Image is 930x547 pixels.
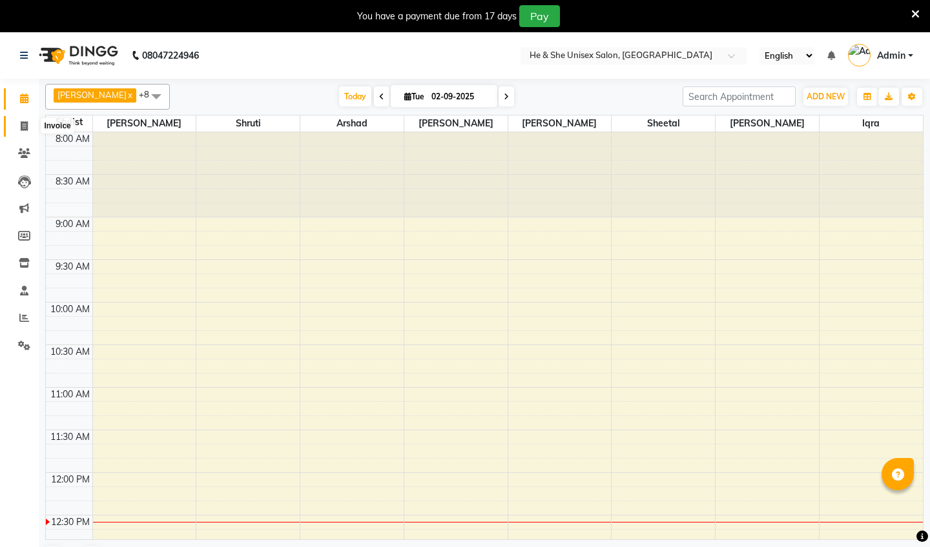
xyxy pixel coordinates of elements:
span: Iqra [820,115,923,132]
input: Search Appointment [683,86,796,106]
div: 8:00 AM [53,132,92,146]
span: Arshad [300,115,404,132]
div: 8:30 AM [53,175,92,188]
button: ADD NEW [803,88,848,106]
img: Admin [848,44,871,66]
input: 2025-09-02 [428,87,492,106]
div: 11:00 AM [48,388,92,401]
span: [PERSON_NAME] [404,115,508,132]
a: x [127,90,132,100]
div: 10:00 AM [48,303,92,316]
span: Shruti [196,115,300,132]
button: Pay [519,5,560,27]
div: 9:30 AM [53,260,92,273]
span: [PERSON_NAME] [508,115,612,132]
div: 11:30 AM [48,430,92,444]
b: 08047224946 [142,37,199,74]
span: [PERSON_NAME] [57,90,127,100]
span: Sheetal [612,115,715,132]
span: Today [339,86,371,106]
div: Invoice [41,118,74,134]
span: ADD NEW [807,92,845,101]
div: 10:30 AM [48,345,92,359]
span: +8 [139,89,159,99]
span: [PERSON_NAME] [716,115,819,132]
span: Tue [401,92,428,101]
img: logo [33,37,121,74]
span: Admin [877,49,905,63]
span: [PERSON_NAME] [93,115,196,132]
div: 12:00 PM [48,473,92,486]
div: 12:30 PM [48,515,92,529]
div: 9:00 AM [53,217,92,231]
div: You have a payment due from 17 days [357,10,517,23]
